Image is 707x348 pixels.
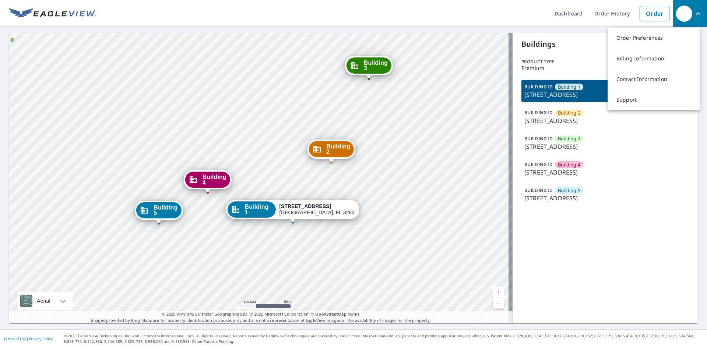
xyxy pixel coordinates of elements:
[521,59,689,65] p: Product type
[558,135,580,142] span: Building 3
[493,287,504,298] a: Current Level 18, Zoom In
[9,311,513,323] p: Images provided by Bing Maps are for property identification purposes only and are not a represen...
[279,203,354,216] div: [GEOGRAPHIC_DATA], FL 32824
[154,205,177,216] span: Building 5
[558,187,580,194] span: Building 5
[4,337,53,341] p: |
[279,203,331,209] strong: [STREET_ADDRESS]
[608,89,700,110] a: Support
[524,161,553,168] p: BUILDING ID
[524,109,553,116] p: BUILDING ID
[203,174,226,185] span: Building 4
[18,292,73,310] div: Aerial
[524,142,686,151] p: [STREET_ADDRESS]
[64,333,703,344] p: © 2025 Eagle View Technologies, Inc. and Pictometry International Corp. All Rights Reserved. Repo...
[345,56,393,79] div: Dropped pin, building Building 3, Commercial property, 14001 Benvolio Circle Orlando, FL 32824
[184,170,232,193] div: Dropped pin, building Building 4, Commercial property, 14001 Benvolio Circle Orlando, FL 32824
[226,200,359,223] div: Dropped pin, building Building 1, Commercial property, 14001 Benvolio Circle Orlando, FL 32824
[524,136,553,142] p: BUILDING ID
[640,6,669,21] a: Order
[608,48,700,69] a: Billing Information
[558,84,580,91] span: Building 1
[326,144,350,155] span: Building 2
[524,187,553,193] p: BUILDING ID
[493,298,504,309] a: Current Level 18, Zoom Out
[558,109,580,116] span: Building 2
[524,116,686,125] p: [STREET_ADDRESS]
[348,311,360,317] a: Terms
[9,8,96,19] img: EV Logo
[315,311,346,317] a: OpenStreetMap
[608,69,700,89] a: Contact Information
[524,90,686,99] p: [STREET_ADDRESS]
[521,39,689,50] p: Buildings
[364,60,388,71] span: Building 3
[29,336,53,341] a: Privacy Policy
[4,336,27,341] a: Terms of Use
[307,140,355,162] div: Dropped pin, building Building 2, Commercial property, 14001 Benvolio Circle Orlando, FL 32824
[608,28,700,48] a: Order Preferences
[245,204,272,215] span: Building 1
[135,201,183,224] div: Dropped pin, building Building 5, Commercial property, 14001 Benvolio Circle Orlando, FL 32824
[35,292,53,310] div: Aerial
[558,161,580,168] span: Building 4
[524,84,553,90] p: BUILDING ID
[521,65,689,71] p: Premium
[524,194,686,203] p: [STREET_ADDRESS]
[524,168,686,177] p: [STREET_ADDRESS]
[162,311,360,317] span: © 2025 TomTom, Earthstar Geographics SIO, © 2025 Microsoft Corporation, ©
